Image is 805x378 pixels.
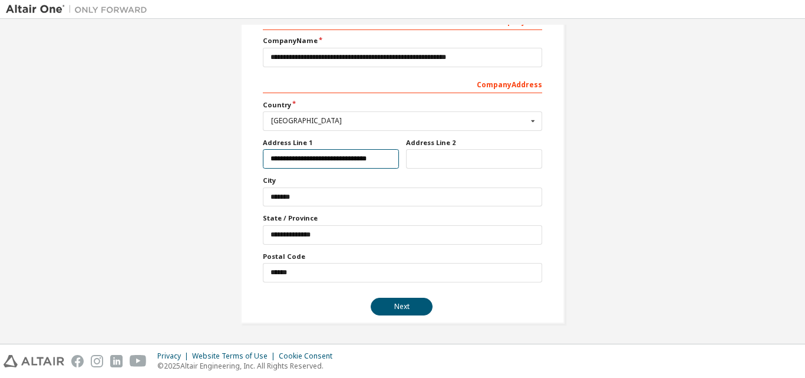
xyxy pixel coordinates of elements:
label: State / Province [263,213,542,223]
div: Company Address [263,74,542,93]
label: Address Line 2 [406,138,542,147]
label: Postal Code [263,252,542,261]
div: Cookie Consent [279,351,339,361]
img: facebook.svg [71,355,84,367]
div: Privacy [157,351,192,361]
img: linkedin.svg [110,355,123,367]
label: Company Name [263,36,542,45]
label: Address Line 1 [263,138,399,147]
img: youtube.svg [130,355,147,367]
img: instagram.svg [91,355,103,367]
button: Next [371,298,433,315]
p: © 2025 Altair Engineering, Inc. All Rights Reserved. [157,361,339,371]
img: altair_logo.svg [4,355,64,367]
img: Altair One [6,4,153,15]
label: City [263,176,542,185]
div: [GEOGRAPHIC_DATA] [271,117,527,124]
div: Website Terms of Use [192,351,279,361]
label: Country [263,100,542,110]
